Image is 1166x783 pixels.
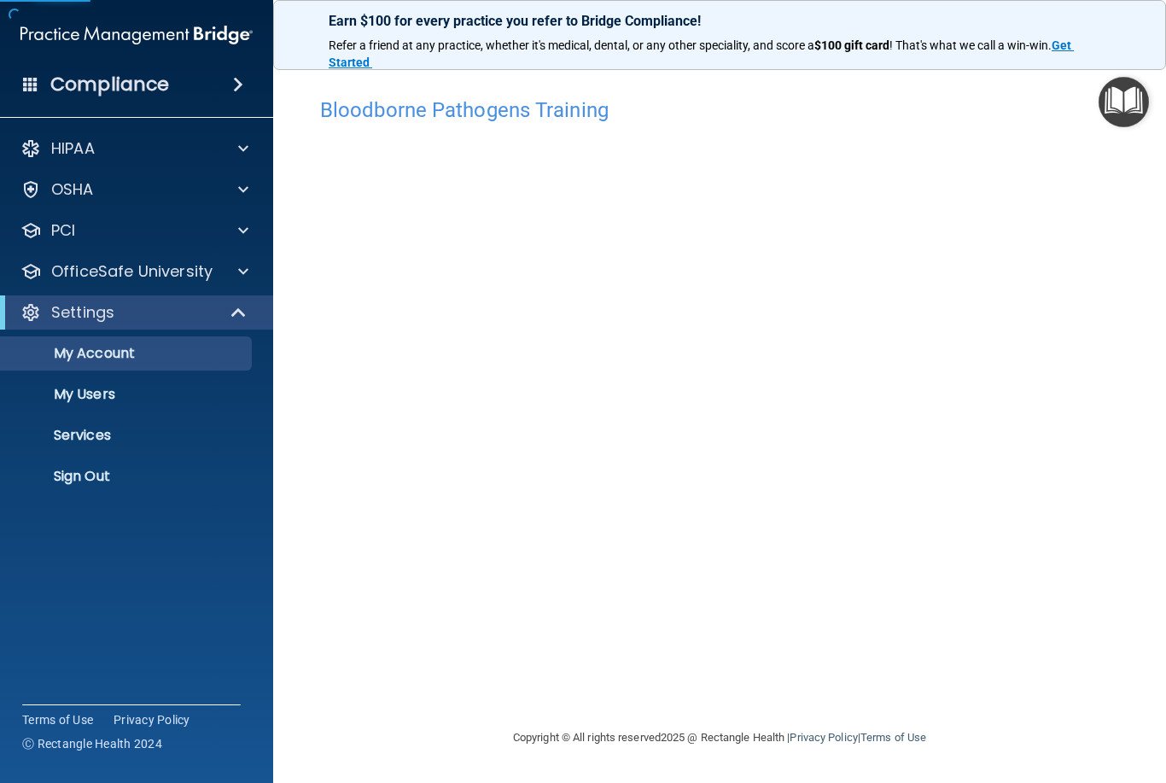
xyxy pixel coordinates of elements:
p: HIPAA [51,138,95,159]
a: PCI [20,220,248,241]
button: Open Resource Center [1099,77,1149,127]
p: OfficeSafe University [51,261,213,282]
a: Settings [20,302,248,323]
a: HIPAA [20,138,248,159]
div: Copyright © All rights reserved 2025 @ Rectangle Health | | [408,710,1031,765]
h4: Compliance [50,73,169,96]
a: Privacy Policy [790,731,857,744]
a: Get Started [329,38,1074,69]
a: OSHA [20,179,248,200]
a: Privacy Policy [114,711,190,728]
p: PCI [51,220,75,241]
p: OSHA [51,179,94,200]
strong: $100 gift card [814,38,889,52]
span: Ⓒ Rectangle Health 2024 [22,735,162,752]
span: Refer a friend at any practice, whether it's medical, dental, or any other speciality, and score a [329,38,814,52]
p: Services [11,427,244,444]
span: ! That's what we call a win-win. [889,38,1052,52]
p: Sign Out [11,468,244,485]
h4: Bloodborne Pathogens Training [320,99,1119,121]
a: OfficeSafe University [20,261,248,282]
p: Settings [51,302,114,323]
img: PMB logo [20,18,253,52]
iframe: bbp [320,131,1119,656]
a: Terms of Use [22,711,93,728]
p: Earn $100 for every practice you refer to Bridge Compliance! [329,13,1111,29]
p: My Users [11,386,244,403]
p: My Account [11,345,244,362]
a: Terms of Use [860,731,926,744]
